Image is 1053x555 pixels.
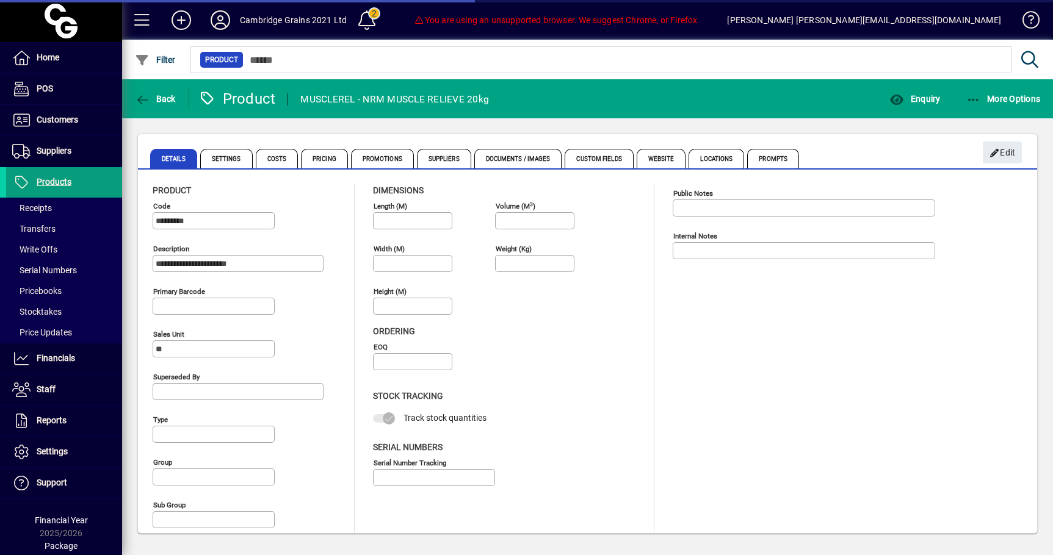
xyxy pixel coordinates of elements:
[6,43,122,73] a: Home
[351,149,414,168] span: Promotions
[37,115,78,124] span: Customers
[1013,2,1038,42] a: Knowledge Base
[966,94,1041,104] span: More Options
[132,88,179,110] button: Back
[12,203,52,213] span: Receipts
[37,177,71,187] span: Products
[12,245,57,254] span: Write Offs
[205,54,238,66] span: Product
[135,55,176,65] span: Filter
[886,88,943,110] button: Enquiry
[37,353,75,363] span: Financials
[374,287,407,296] mat-label: Height (m)
[373,391,443,401] span: Stock Tracking
[45,541,78,551] span: Package
[6,468,122,498] a: Support
[6,74,122,104] a: POS
[12,307,62,317] span: Stocktakes
[153,373,200,381] mat-label: Superseded by
[496,245,532,253] mat-label: Weight (Kg)
[153,415,168,424] mat-label: Type
[198,89,276,109] div: Product
[35,515,88,525] span: Financial Year
[374,245,405,253] mat-label: Width (m)
[417,149,471,168] span: Suppliers
[990,143,1016,163] span: Edit
[6,301,122,322] a: Stocktakes
[373,326,415,336] span: Ordering
[6,218,122,239] a: Transfers
[747,149,799,168] span: Prompts
[37,415,67,425] span: Reports
[6,322,122,343] a: Price Updates
[300,90,489,109] div: MUSCLEREL - NRM MUSCLE RELIEVE 20kg
[12,224,56,234] span: Transfers
[132,49,179,71] button: Filter
[6,198,122,218] a: Receipts
[37,446,68,456] span: Settings
[727,10,1001,30] div: [PERSON_NAME] [PERSON_NAME][EMAIL_ADDRESS][DOMAIN_NAME]
[374,202,407,210] mat-label: Length (m)
[153,202,170,210] mat-label: Code
[6,239,122,260] a: Write Offs
[474,149,562,168] span: Documents / Images
[153,287,205,296] mat-label: Primary barcode
[153,458,172,467] mat-label: Group
[374,458,446,467] mat-label: Serial Number tracking
[6,374,122,405] a: Staff
[153,185,191,195] span: Product
[6,260,122,281] a: Serial Numbers
[6,437,122,467] a: Settings
[37,52,59,62] span: Home
[150,149,197,168] span: Details
[153,245,189,253] mat-label: Description
[6,136,122,167] a: Suppliers
[403,413,487,423] span: Track stock quantities
[153,501,186,509] mat-label: Sub group
[37,384,56,394] span: Staff
[135,94,176,104] span: Back
[6,281,122,301] a: Pricebooks
[256,149,299,168] span: Costs
[37,84,53,93] span: POS
[12,265,77,275] span: Serial Numbers
[673,189,713,198] mat-label: Public Notes
[201,9,240,31] button: Profile
[565,149,633,168] span: Custom Fields
[6,105,122,135] a: Customers
[12,328,72,337] span: Price Updates
[983,141,1022,163] button: Edit
[37,146,71,156] span: Suppliers
[963,88,1044,110] button: More Options
[6,406,122,436] a: Reports
[530,201,533,207] sup: 3
[122,88,189,110] app-page-header-button: Back
[162,9,201,31] button: Add
[6,343,122,374] a: Financials
[12,286,62,296] span: Pricebooks
[301,149,348,168] span: Pricing
[153,330,184,338] mat-label: Sales unit
[373,442,443,452] span: Serial Numbers
[373,185,424,195] span: Dimensions
[374,343,388,351] mat-label: EOQ
[200,149,253,168] span: Settings
[240,10,347,30] div: Cambridge Grains 2021 Ltd
[889,94,940,104] span: Enquiry
[37,478,67,487] span: Support
[673,232,717,240] mat-label: Internal Notes
[496,202,535,210] mat-label: Volume (m )
[637,149,686,168] span: Website
[414,15,700,25] span: You are using an unsupported browser. We suggest Chrome, or Firefox.
[689,149,744,168] span: Locations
